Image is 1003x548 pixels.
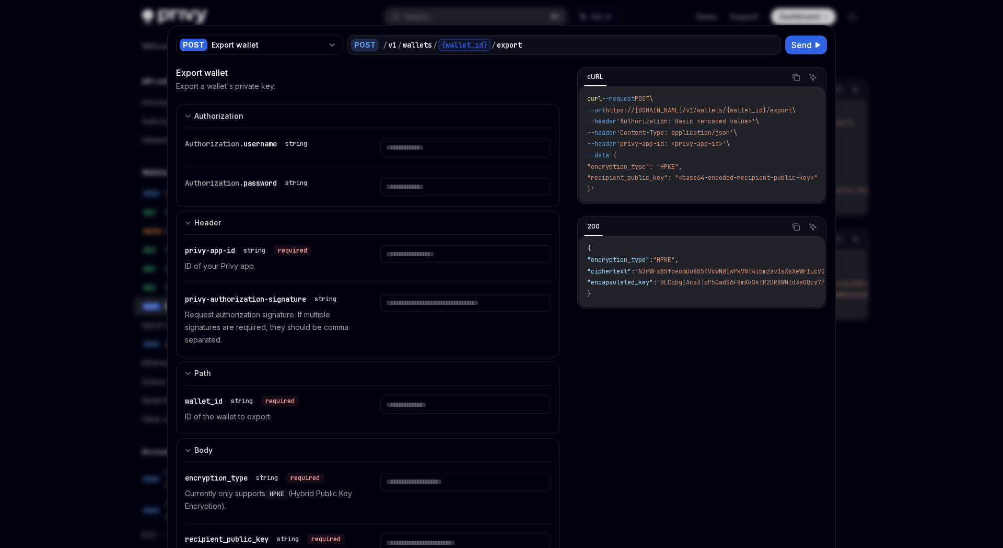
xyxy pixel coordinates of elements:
[185,309,355,346] p: Request authorization signature. If multiple signatures are required, they should be comma separa...
[194,444,213,456] div: Body
[587,278,653,287] span: "encapsulated_key"
[388,40,396,50] div: v1
[176,211,560,234] button: expand input section
[587,129,616,137] span: --header
[176,34,343,56] button: POSTExport wallet
[256,474,278,482] div: string
[587,95,602,103] span: curl
[605,106,792,115] span: https://[DOMAIN_NAME]/v1/wallets/{wallet_id}/export
[609,151,616,159] span: '{
[806,220,820,234] button: Ask AI
[261,396,299,406] div: required
[653,256,675,264] span: "HPKE"
[649,256,653,264] span: :
[185,139,243,149] span: Authorization.
[185,396,223,406] span: wallet_id
[270,490,284,498] span: HPKE
[755,117,759,125] span: \
[231,397,253,405] div: string
[587,163,682,171] span: "encryption_type": "HPKE",
[185,487,355,512] p: Currently only supports (Hybrid Public Key Encryption).
[616,117,755,125] span: 'Authorization: Basic <encoded-value>'
[185,245,311,256] div: privy-app-id
[789,220,803,234] button: Copy the contents from the code block
[277,535,299,543] div: string
[587,174,818,182] span: "recipient_public_key": "<base64-encoded-recipient-public-key>"
[792,106,796,115] span: \
[185,534,345,544] div: recipient_public_key
[285,179,307,187] div: string
[194,110,243,122] div: Authorization
[438,39,491,51] div: {wallet_id}
[176,438,560,462] button: expand input section
[194,367,211,380] div: Path
[635,267,876,276] span: "N3rWFx85foeomDu8054VcwNBIwPkVNt4i5m2av1sXsXeWrIicVGwutFist12MmnI"
[806,71,820,84] button: Ask AI
[398,40,402,50] div: /
[185,410,355,423] p: ID of the wallet to export.
[185,534,269,544] span: recipient_public_key
[185,178,311,188] div: Authorization.password
[212,40,324,50] div: Export wallet
[185,473,248,483] span: encryption_type
[185,139,311,149] div: Authorization.username
[185,178,243,188] span: Authorization.
[194,216,221,229] div: Header
[587,140,616,148] span: --header
[243,178,277,188] span: password
[587,290,591,298] span: }
[307,534,345,544] div: required
[185,294,306,304] span: privy-authorization-signature
[584,71,607,83] div: cURL
[584,220,603,233] div: 200
[176,104,560,128] button: expand input section
[351,39,379,51] div: POST
[176,66,560,79] div: Export wallet
[274,245,311,256] div: required
[587,256,649,264] span: "encryption_type"
[176,81,275,92] p: Export a wallet's private key.
[185,260,355,272] p: ID of your Privy app.
[587,151,609,159] span: --data
[185,246,235,255] span: privy-app-id
[587,117,616,125] span: --header
[653,278,657,287] span: :
[492,40,496,50] div: /
[497,40,522,50] div: export
[675,256,679,264] span: ,
[286,473,324,483] div: required
[403,40,432,50] div: wallets
[285,140,307,148] div: string
[791,39,812,51] span: Send
[176,361,560,385] button: expand input section
[649,95,653,103] span: \
[785,36,827,54] button: Send
[383,40,387,50] div: /
[243,139,277,149] span: username
[657,278,986,287] span: "BECqbgIAcs3TpP5GadS6F8mXkSktR2DR8WNtd3e0Qcy7PpoRHEygpzjFWttntS+SEM3VSr4Thewh18ZP9chseLE="
[587,244,591,253] span: {
[602,95,635,103] span: --request
[733,129,737,137] span: \
[587,267,631,276] span: "ciphertext"
[616,140,726,148] span: 'privy-app-id: <privy-app-id>'
[635,95,649,103] span: POST
[587,106,605,115] span: --url
[185,396,299,406] div: wallet_id
[616,129,733,137] span: 'Content-Type: application/json'
[587,185,594,193] span: }'
[185,473,324,483] div: encryption_type
[789,71,803,84] button: Copy the contents from the code block
[185,294,341,304] div: privy-authorization-signature
[433,40,437,50] div: /
[180,39,207,51] div: POST
[314,295,336,303] div: string
[243,246,265,255] div: string
[631,267,635,276] span: :
[726,140,730,148] span: \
